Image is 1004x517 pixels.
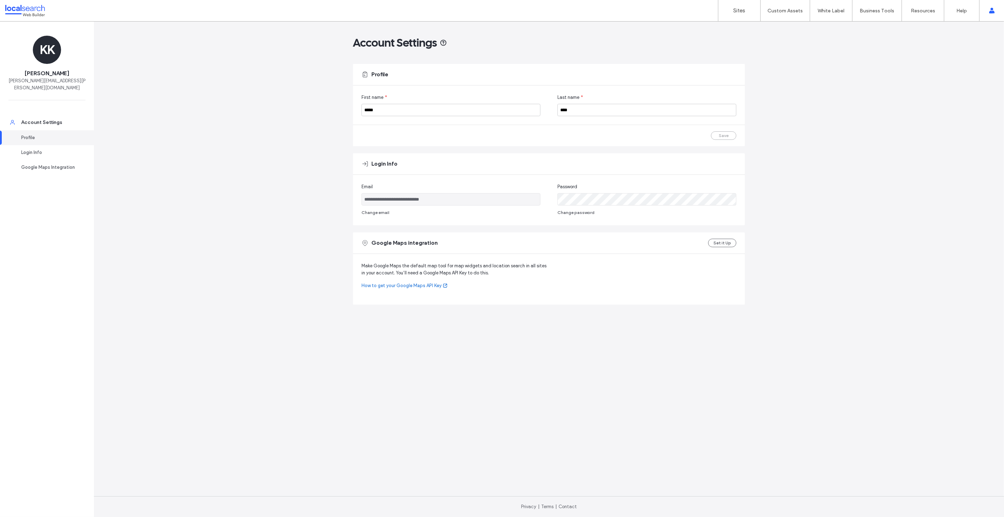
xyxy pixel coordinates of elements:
div: Profile [21,134,79,141]
div: Account Settings [21,119,79,126]
div: Login Info [21,149,79,156]
span: | [555,504,557,509]
button: Set it Up [708,239,736,247]
label: Custom Assets [768,8,803,14]
label: Sites [734,7,746,14]
span: First name [361,94,383,101]
div: KK [33,36,61,64]
label: White Label [818,8,845,14]
span: Make Google Maps the default map tool for map widgets and location search in all sites in your ac... [361,262,549,277]
span: Password [557,183,577,190]
input: First name [361,104,540,116]
input: Last name [557,104,736,116]
a: Contact [558,504,577,509]
span: Profile [371,71,388,78]
span: [PERSON_NAME][EMAIL_ADDRESS][PERSON_NAME][DOMAIN_NAME] [8,77,85,91]
a: Privacy [521,504,536,509]
span: Account Settings [353,36,437,50]
button: Change email [361,208,389,217]
span: Login Info [371,160,398,168]
span: | [538,504,539,509]
a: Terms [541,504,554,509]
input: Password [557,193,736,206]
button: Change password [557,208,594,217]
span: Google Maps integration [371,239,438,247]
a: How to get your Google Maps API Key [361,282,549,289]
input: Email [361,193,540,206]
span: Help [16,5,31,11]
label: Help [957,8,967,14]
span: Email [361,183,373,190]
label: Resources [911,8,935,14]
span: [PERSON_NAME] [25,70,69,77]
span: Last name [557,94,579,101]
label: Business Tools [860,8,895,14]
div: Google Maps Integration [21,164,79,171]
